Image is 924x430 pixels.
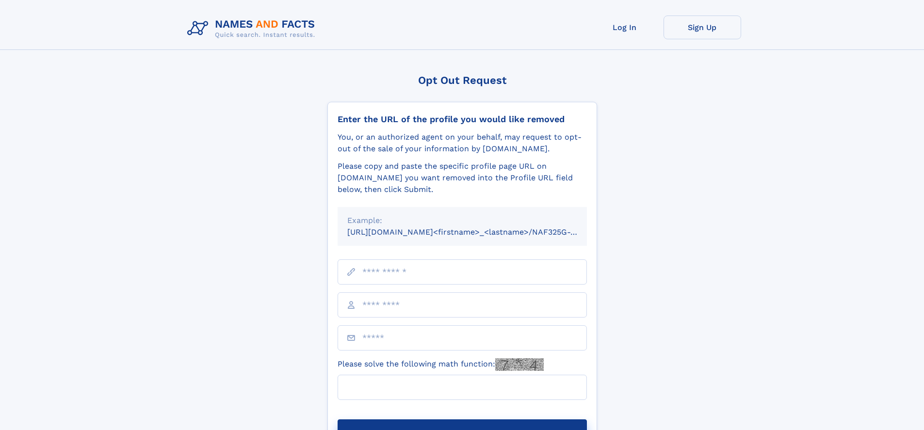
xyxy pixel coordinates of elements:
[338,114,587,125] div: Enter the URL of the profile you would like removed
[586,16,664,39] a: Log In
[664,16,741,39] a: Sign Up
[183,16,323,42] img: Logo Names and Facts
[338,358,544,371] label: Please solve the following math function:
[338,131,587,155] div: You, or an authorized agent on your behalf, may request to opt-out of the sale of your informatio...
[347,215,577,226] div: Example:
[327,74,597,86] div: Opt Out Request
[347,227,605,237] small: [URL][DOMAIN_NAME]<firstname>_<lastname>/NAF325G-xxxxxxxx
[338,160,587,195] div: Please copy and paste the specific profile page URL on [DOMAIN_NAME] you want removed into the Pr...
